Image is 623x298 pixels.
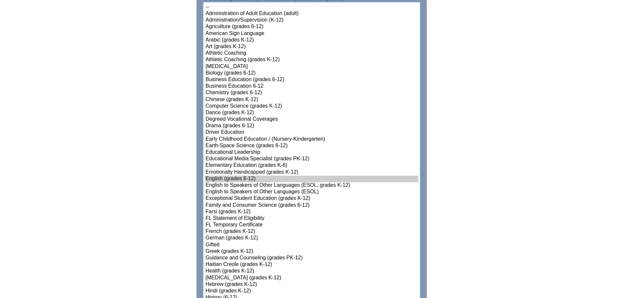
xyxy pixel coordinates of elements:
option: Educational Media Specialist (grades PK-12) [205,156,418,162]
option: Administration of Adult Education (adult) [205,10,418,17]
option: Farsi (grades K-12) [205,209,418,215]
option: American Sign Language [205,30,418,37]
option: German (grades K-12) [205,235,418,241]
option: Emotionally Handicapped (grades K-12) [205,169,418,176]
option: Arabic (grades K-12) [205,37,418,44]
option: [MEDICAL_DATA] (grades K-12) [205,275,418,281]
option: Business Education 6-12 [205,83,418,90]
option: Business Education (grades 6-12) [205,77,418,83]
option: Driver Education [205,129,418,136]
option: Gifted [205,242,418,248]
option: English to Speakers of Other Languages (ESOL; grades K-12) [205,182,418,189]
option: Art (grades K-12) [205,44,418,50]
option: Exceptional Student Education (grades K-12) [205,195,418,202]
option: Administration/Supervision (K-12) [205,17,418,24]
option: Athletic Coaching [205,50,418,57]
option: Elementary Education (grades K-6) [205,162,418,169]
option: -- [205,4,418,10]
option: English to Speakers of Other Languages (ESOL) [205,189,418,195]
option: Earth-Space Science (grades 6-12) [205,143,418,149]
option: English (grades 6-12) [205,176,418,182]
option: Drama (grades 6-12) [205,123,418,129]
option: Health (grades K-12) [205,268,418,274]
option: Guidance and Counseling (grades PK-12) [205,255,418,261]
option: Educational Leadership [205,149,418,156]
option: Hindi (grades K-12) [205,288,418,294]
option: Athletic Coaching (grades K-12) [205,57,418,63]
option: FL Statement of Eligibility [205,215,418,222]
option: Dance (grades K-12) [205,110,418,116]
option: French (grades K-12) [205,228,418,235]
option: [MEDICAL_DATA] [205,63,418,70]
option: Chinese (grades K-12) [205,96,418,103]
option: Biology (grades 6-12) [205,70,418,77]
option: Haitian Creole (grades K-12) [205,261,418,268]
option: FL Temporary Certificate [205,222,418,228]
option: Degreed Vocational Coverages [205,116,418,123]
option: Agriculture (grades 6-12) [205,24,418,30]
option: Greek (grades K-12) [205,248,418,255]
option: Early Childhood Education / (Nursery-Kindergarten) [205,136,418,143]
option: Computer Science (grades K-12) [205,103,418,110]
option: Family and Consumer Science (grades 6-12) [205,202,418,209]
option: Hebrew (grades K-12) [205,281,418,288]
option: Chemistry (grades 6-12) [205,90,418,96]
